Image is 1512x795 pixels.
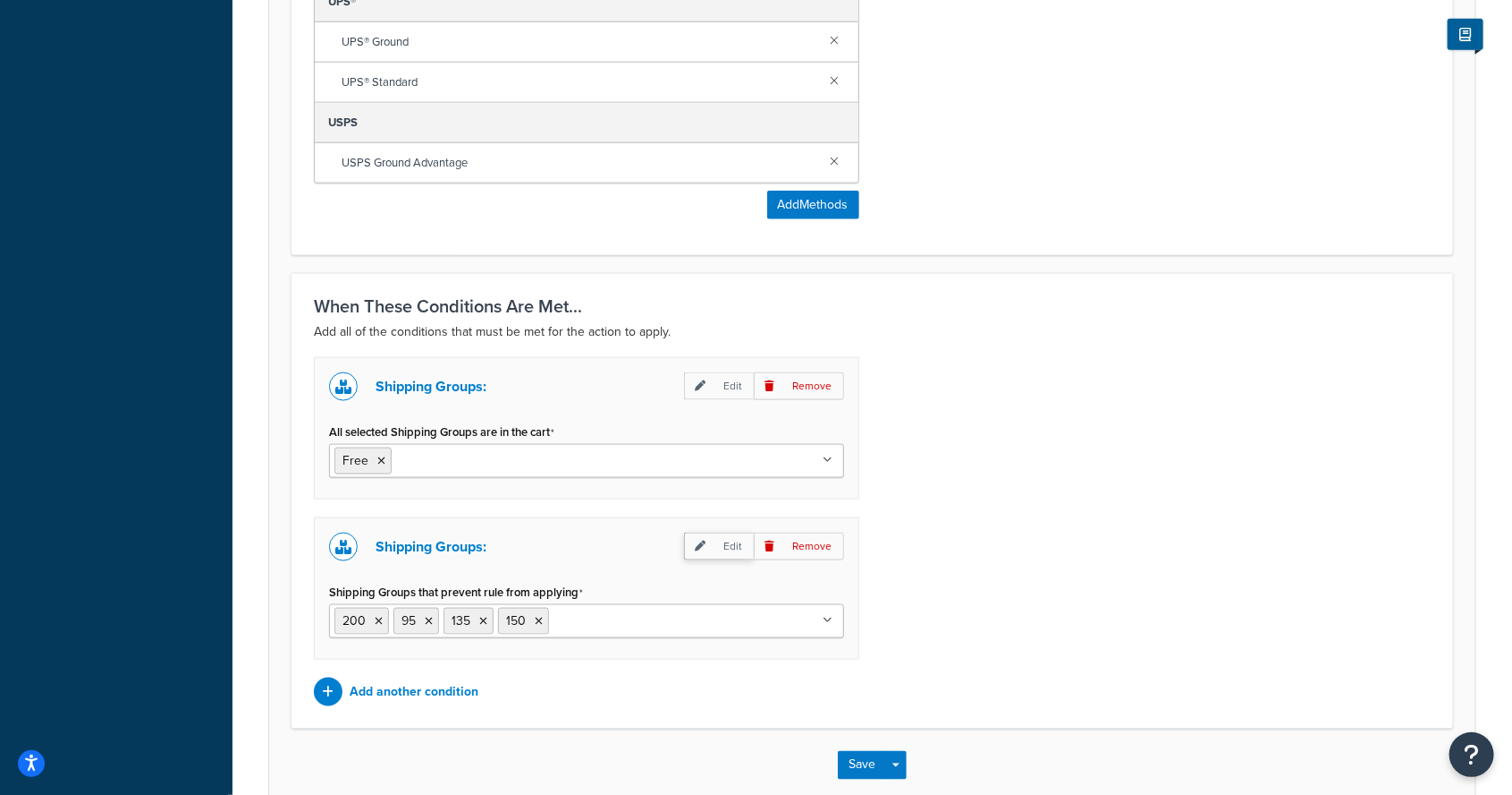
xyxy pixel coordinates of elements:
[1448,19,1483,50] button: Show Help Docs
[314,296,1431,316] h3: When These Conditions Are Met...
[684,533,754,560] p: Edit
[1449,732,1494,777] button: Open Resource Center
[342,611,366,630] span: 200
[401,611,416,630] span: 95
[506,611,526,630] span: 150
[315,103,858,143] div: USPS
[452,611,470,630] span: 135
[342,70,816,95] span: UPS® Standard
[342,451,368,470] span: Free
[754,372,844,400] p: Remove
[342,150,816,175] span: USPS Ground Advantage
[754,533,844,560] p: Remove
[767,191,859,219] button: AddMethods
[329,586,583,600] label: Shipping Groups that prevent rule from applying
[350,680,478,705] p: Add another condition
[838,751,886,780] button: Save
[376,374,486,399] p: Shipping Groups:
[684,372,754,400] p: Edit
[342,30,816,55] span: UPS® Ground
[314,321,1431,343] p: Add all of the conditions that must be met for the action to apply.
[376,534,486,560] p: Shipping Groups:
[329,425,554,440] label: All selected Shipping Groups are in the cart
